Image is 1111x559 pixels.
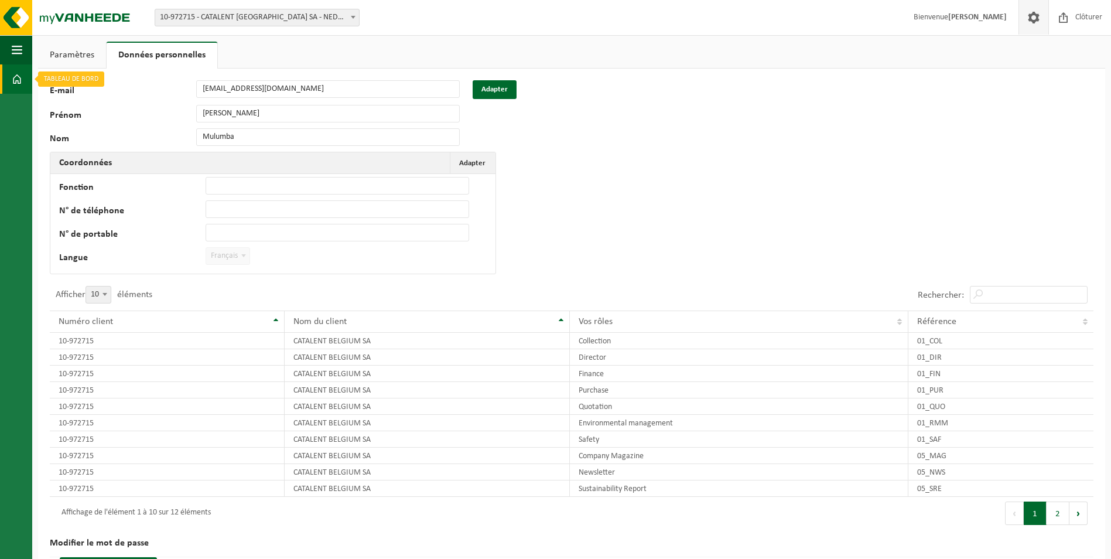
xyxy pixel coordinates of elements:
[50,464,285,480] td: 10-972715
[59,317,113,326] span: Numéro client
[908,349,1093,366] td: 01_DIR
[908,415,1093,431] td: 01_RMM
[570,382,908,398] td: Purchase
[107,42,217,69] a: Données personnelles
[908,333,1093,349] td: 01_COL
[908,382,1093,398] td: 01_PUR
[570,464,908,480] td: Newsletter
[285,366,570,382] td: CATALENT BELGIUM SA
[908,431,1093,448] td: 01_SAF
[570,349,908,366] td: Director
[293,317,347,326] span: Nom du client
[285,464,570,480] td: CATALENT BELGIUM SA
[1005,502,1024,525] button: Previous
[459,159,486,167] span: Adapter
[50,480,285,497] td: 10-972715
[473,80,517,99] button: Adapter
[50,382,285,398] td: 10-972715
[56,290,152,299] label: Afficher éléments
[155,9,359,26] span: 10-972715 - CATALENT BELGIUM SA - NEDER-OVER-HEEMBEEK
[570,398,908,415] td: Quotation
[196,80,460,98] input: E-mail
[50,398,285,415] td: 10-972715
[285,333,570,349] td: CATALENT BELGIUM SA
[59,230,206,241] label: N° de portable
[918,291,964,300] label: Rechercher:
[285,415,570,431] td: CATALENT BELGIUM SA
[1069,502,1088,525] button: Next
[285,480,570,497] td: CATALENT BELGIUM SA
[285,382,570,398] td: CATALENT BELGIUM SA
[59,253,206,265] label: Langue
[450,152,494,173] button: Adapter
[908,366,1093,382] td: 01_FIN
[206,248,249,264] span: Français
[86,287,111,303] span: 10
[285,448,570,464] td: CATALENT BELGIUM SA
[579,317,613,326] span: Vos rôles
[948,13,1007,22] strong: [PERSON_NAME]
[50,86,196,99] label: E-mail
[86,286,111,304] span: 10
[59,206,206,218] label: N° de téléphone
[908,398,1093,415] td: 01_QUO
[50,366,285,382] td: 10-972715
[50,431,285,448] td: 10-972715
[50,415,285,431] td: 10-972715
[570,448,908,464] td: Company Magazine
[908,448,1093,464] td: 05_MAG
[50,349,285,366] td: 10-972715
[50,333,285,349] td: 10-972715
[50,152,121,173] h2: Coordonnées
[908,480,1093,497] td: 05_SRE
[908,464,1093,480] td: 05_NWS
[570,415,908,431] td: Environmental management
[570,480,908,497] td: Sustainability Report
[56,503,211,524] div: Affichage de l'élément 1 à 10 sur 12 éléments
[206,247,250,265] span: Français
[50,134,196,146] label: Nom
[285,431,570,448] td: CATALENT BELGIUM SA
[50,530,1093,557] h2: Modifier le mot de passe
[50,448,285,464] td: 10-972715
[917,317,956,326] span: Référence
[50,111,196,122] label: Prénom
[1047,502,1069,525] button: 2
[570,366,908,382] td: Finance
[570,333,908,349] td: Collection
[59,183,206,195] label: Fonction
[285,349,570,366] td: CATALENT BELGIUM SA
[38,42,106,69] a: Paramètres
[570,431,908,448] td: Safety
[285,398,570,415] td: CATALENT BELGIUM SA
[1024,502,1047,525] button: 1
